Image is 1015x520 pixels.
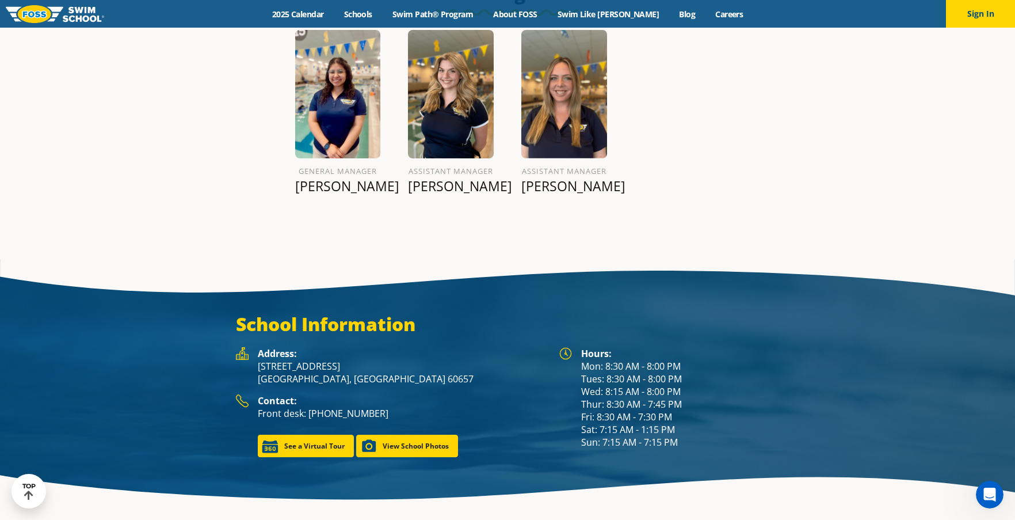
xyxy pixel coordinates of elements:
strong: Address: [258,347,297,360]
h6: Assistant Manager [408,164,494,178]
div: TOP [22,483,36,500]
img: Foss Location Contact [236,394,249,408]
a: Schools [334,9,382,20]
p: [STREET_ADDRESS] [GEOGRAPHIC_DATA], [GEOGRAPHIC_DATA] 60657 [258,360,548,385]
p: Front desk: [PHONE_NUMBER] [258,407,548,420]
img: Lauren-Crowley-1.png [521,30,607,158]
img: Betsy-Figueroa.png [295,30,381,158]
div: Mon: 8:30 AM - 8:00 PM Tues: 8:30 AM - 8:00 PM Wed: 8:15 AM - 8:00 PM Thur: 8:30 AM - 7:45 PM Fri... [581,347,779,449]
strong: Contact: [258,394,297,407]
p: [PERSON_NAME] [521,178,607,194]
p: [PERSON_NAME] [295,178,381,194]
iframe: Intercom live chat [976,481,1003,508]
strong: Hours: [581,347,612,360]
img: Foss Location Address [236,347,249,360]
a: Swim Path® Program [382,9,483,20]
img: Taylor-Kinkead.png [408,30,494,158]
h6: Assistant Manager [521,164,607,178]
a: About FOSS [483,9,548,20]
img: FOSS Swim School Logo [6,5,104,23]
a: 2025 Calendar [262,9,334,20]
a: Careers [705,9,753,20]
a: Blog [669,9,705,20]
img: Foss Location Hours [559,347,572,360]
a: Swim Like [PERSON_NAME] [547,9,669,20]
a: View School Photos [356,435,458,457]
h6: General Manager [295,164,381,178]
p: [PERSON_NAME] [408,178,494,194]
a: See a Virtual Tour [258,435,354,457]
h3: School Information [236,313,779,336]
